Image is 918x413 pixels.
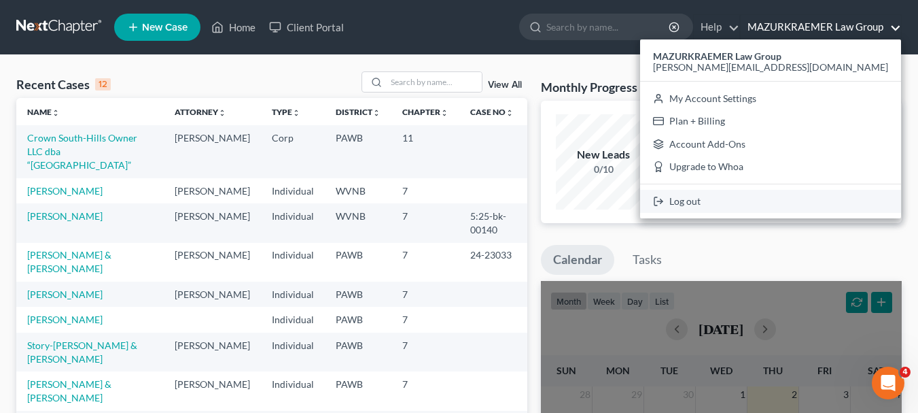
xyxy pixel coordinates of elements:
i: unfold_more [218,109,226,117]
a: Case Nounfold_more [470,107,514,117]
td: [PERSON_NAME] [164,371,261,410]
div: MAZURKRAEMER Law Group [640,39,901,218]
td: PAWB [325,371,391,410]
td: Individual [261,333,325,371]
div: 0/10 [556,163,651,176]
input: Search by name... [546,14,671,39]
i: unfold_more [372,109,381,117]
a: [PERSON_NAME] [27,288,103,300]
a: Nameunfold_more [27,107,60,117]
td: 7 [391,178,459,203]
td: 7 [391,243,459,282]
a: Tasks [620,245,674,275]
a: Calendar [541,245,614,275]
a: Crown South-Hills Owner LLC dba “[GEOGRAPHIC_DATA]” [27,132,137,171]
a: View All [488,80,522,90]
a: [PERSON_NAME] [27,210,103,222]
span: [PERSON_NAME][EMAIL_ADDRESS][DOMAIN_NAME] [653,61,888,73]
div: 12 [95,78,111,90]
td: [PERSON_NAME] [164,243,261,282]
td: PAWB [325,125,391,178]
iframe: Intercom live chat [872,367,904,399]
td: Individual [261,203,325,242]
td: Individual [261,282,325,307]
td: WVNB [325,203,391,242]
td: PAWB [325,307,391,332]
a: Home [205,15,262,39]
td: Individual [261,371,325,410]
input: Search by name... [387,72,482,92]
td: 7 [391,203,459,242]
td: 24-23033 [459,243,527,282]
td: 7 [391,307,459,332]
a: [PERSON_NAME] & [PERSON_NAME] [27,249,111,274]
a: My Account Settings [640,87,901,110]
a: Chapterunfold_more [402,107,448,117]
a: Typeunfold_more [272,107,300,117]
td: PAWB [325,243,391,282]
a: Plan + Billing [640,110,901,133]
span: 4 [900,367,911,378]
a: Help [694,15,739,39]
td: 11 [391,125,459,178]
td: 7 [391,371,459,410]
td: Individual [261,178,325,203]
span: New Case [142,22,188,33]
a: [PERSON_NAME] [27,185,103,197]
td: 7 [391,333,459,371]
td: Individual [261,243,325,282]
td: [PERSON_NAME] [164,282,261,307]
strong: MAZURKRAEMER Law Group [653,50,781,62]
a: MAZURKRAEMER Law Group [741,15,901,39]
i: unfold_more [440,109,448,117]
div: New Leads [556,147,651,163]
i: unfold_more [52,109,60,117]
td: WVNB [325,178,391,203]
a: Log out [640,190,901,213]
td: [PERSON_NAME] [164,178,261,203]
a: Districtunfold_more [336,107,381,117]
a: Attorneyunfold_more [175,107,226,117]
div: Recent Cases [16,76,111,93]
a: [PERSON_NAME] & [PERSON_NAME] [27,378,111,403]
td: PAWB [325,282,391,307]
a: Upgrade to Whoa [640,156,901,179]
i: unfold_more [506,109,514,117]
td: [PERSON_NAME] [164,333,261,371]
td: 7 [391,282,459,307]
td: [PERSON_NAME] [164,203,261,242]
td: [PERSON_NAME] [164,125,261,178]
a: Client Portal [262,15,351,39]
td: Corp [261,125,325,178]
a: Story-[PERSON_NAME] & [PERSON_NAME] [27,340,137,365]
a: [PERSON_NAME] [27,314,103,325]
td: 5:25-bk-00140 [459,203,527,242]
a: Account Add-Ons [640,133,901,156]
td: PAWB [325,333,391,371]
h3: Monthly Progress [541,79,637,95]
i: unfold_more [292,109,300,117]
td: Individual [261,307,325,332]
